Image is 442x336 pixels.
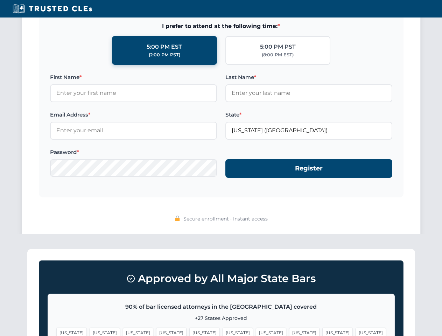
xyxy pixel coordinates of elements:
[50,148,217,156] label: Password
[262,51,294,58] div: (8:00 PM EST)
[260,42,296,51] div: 5:00 PM PST
[225,159,392,178] button: Register
[50,111,217,119] label: Email Address
[175,216,180,221] img: 🔒
[149,51,180,58] div: (2:00 PM PST)
[225,111,392,119] label: State
[147,42,182,51] div: 5:00 PM EST
[50,84,217,102] input: Enter your first name
[225,84,392,102] input: Enter your last name
[50,22,392,31] span: I prefer to attend at the following time:
[225,122,392,139] input: Florida (FL)
[50,122,217,139] input: Enter your email
[183,215,268,223] span: Secure enrollment • Instant access
[10,3,94,14] img: Trusted CLEs
[50,73,217,82] label: First Name
[56,314,386,322] p: +27 States Approved
[48,269,395,288] h3: Approved by All Major State Bars
[225,73,392,82] label: Last Name
[56,302,386,311] p: 90% of bar licensed attorneys in the [GEOGRAPHIC_DATA] covered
